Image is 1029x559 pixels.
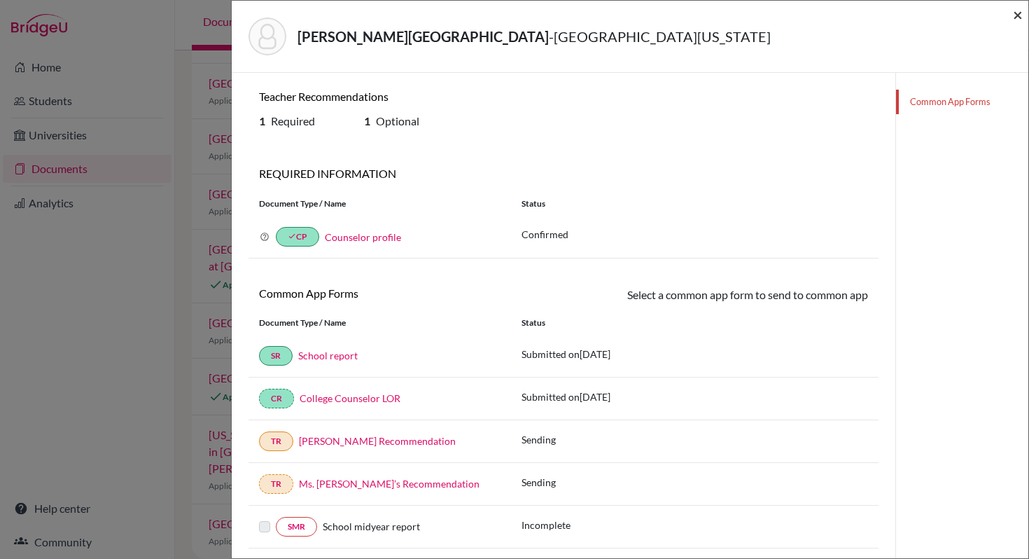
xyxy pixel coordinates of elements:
div: Status [511,198,878,210]
a: Common App Forms [896,90,1028,114]
p: Submitted on [521,389,610,404]
button: Close [1013,6,1023,23]
span: [DATE] [580,391,610,403]
div: Status [511,317,878,329]
span: - [GEOGRAPHIC_DATA][US_STATE] [549,28,771,45]
h6: REQUIRED INFORMATION [248,167,878,180]
a: College Counselor LOR [300,392,400,404]
span: [DATE] [580,348,610,360]
h6: Common App Forms [259,287,553,300]
h6: Teacher Recommendations [259,90,553,103]
p: Confirmed [521,227,868,242]
a: CR [259,389,294,408]
a: TR [259,432,293,451]
a: doneCP [276,227,319,247]
a: Ms. [PERSON_NAME]’s Recommendation [299,478,479,490]
strong: [PERSON_NAME][GEOGRAPHIC_DATA] [297,28,549,45]
a: Counselor profile [325,231,401,243]
span: School midyear report [323,520,420,532]
b: 1 [364,114,370,127]
i: done [288,232,296,240]
a: SR [259,346,293,366]
p: Incomplete [521,518,570,532]
div: Document Type / Name [248,198,511,210]
p: Sending [521,432,556,447]
div: Select a common app form to send to common app [563,287,878,305]
span: × [1013,4,1023,25]
a: School report [298,350,358,361]
div: Document Type / Name [248,317,511,329]
a: TR [259,474,293,494]
p: Sending [521,475,556,490]
span: Required [271,114,315,127]
a: [PERSON_NAME] Recommendation [299,435,456,447]
p: Submitted on [521,347,610,361]
a: SMR [276,517,317,537]
span: Optional [376,114,419,127]
b: 1 [259,114,265,127]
